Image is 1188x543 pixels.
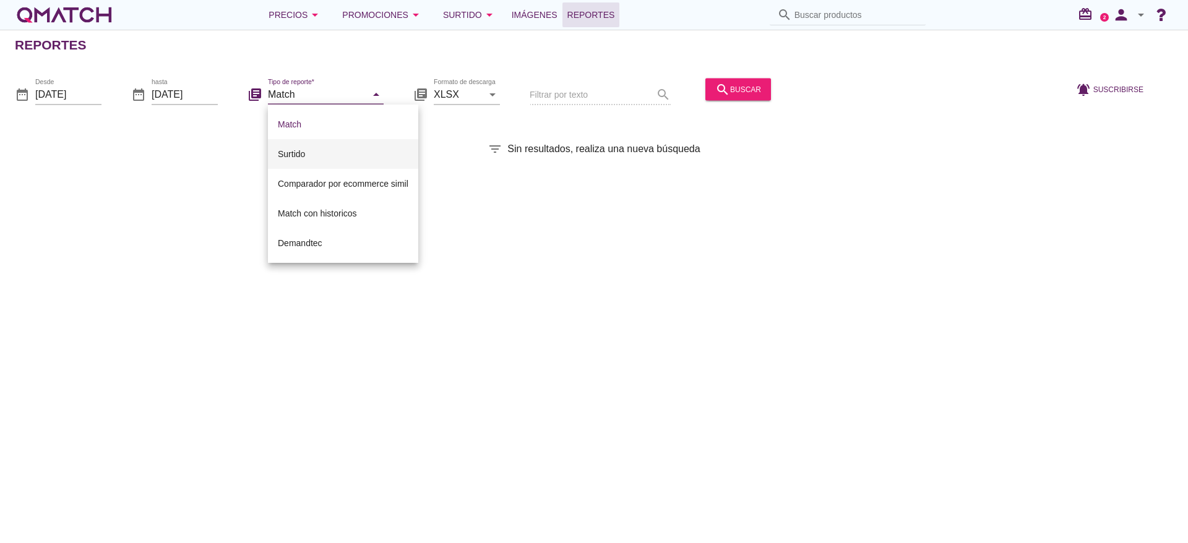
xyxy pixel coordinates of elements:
a: 2 [1100,13,1109,22]
input: Formato de descarga [434,84,483,104]
button: buscar [705,78,771,100]
button: Suscribirse [1066,78,1153,100]
span: Suscribirse [1093,83,1143,95]
i: search [715,82,730,96]
i: person [1109,6,1134,24]
div: Precios [269,7,322,22]
span: Reportes [567,7,615,22]
i: arrow_drop_down [408,7,423,22]
a: white-qmatch-logo [15,2,114,27]
i: library_books [247,87,262,101]
a: Imágenes [507,2,562,27]
div: Surtido [443,7,497,22]
input: Buscar productos [794,5,918,25]
div: Match con historicos [278,206,408,221]
input: Tipo de reporte* [268,84,366,104]
button: Precios [259,2,332,27]
i: arrow_drop_down [369,87,384,101]
button: Surtido [433,2,507,27]
i: library_books [413,87,428,101]
i: redeem [1078,7,1098,22]
i: filter_list [488,142,502,156]
div: Comparador por ecommerce simil [278,176,408,191]
text: 2 [1103,14,1106,20]
span: Imágenes [512,7,557,22]
div: Surtido [278,147,408,161]
div: buscar [715,82,761,96]
div: Match [278,117,408,132]
i: arrow_drop_down [482,7,497,22]
i: date_range [131,87,146,101]
input: hasta [152,84,218,104]
i: notifications_active [1076,82,1093,96]
div: Demandtec [278,236,408,250]
i: search [777,7,792,22]
a: Reportes [562,2,620,27]
i: arrow_drop_down [1134,7,1148,22]
div: Promociones [342,7,423,22]
i: date_range [15,87,30,101]
input: Desde [35,84,101,104]
span: Sin resultados, realiza una nueva búsqueda [507,142,700,156]
h2: Reportes [15,35,87,55]
i: arrow_drop_down [308,7,322,22]
i: arrow_drop_down [485,87,500,101]
button: Promociones [332,2,433,27]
